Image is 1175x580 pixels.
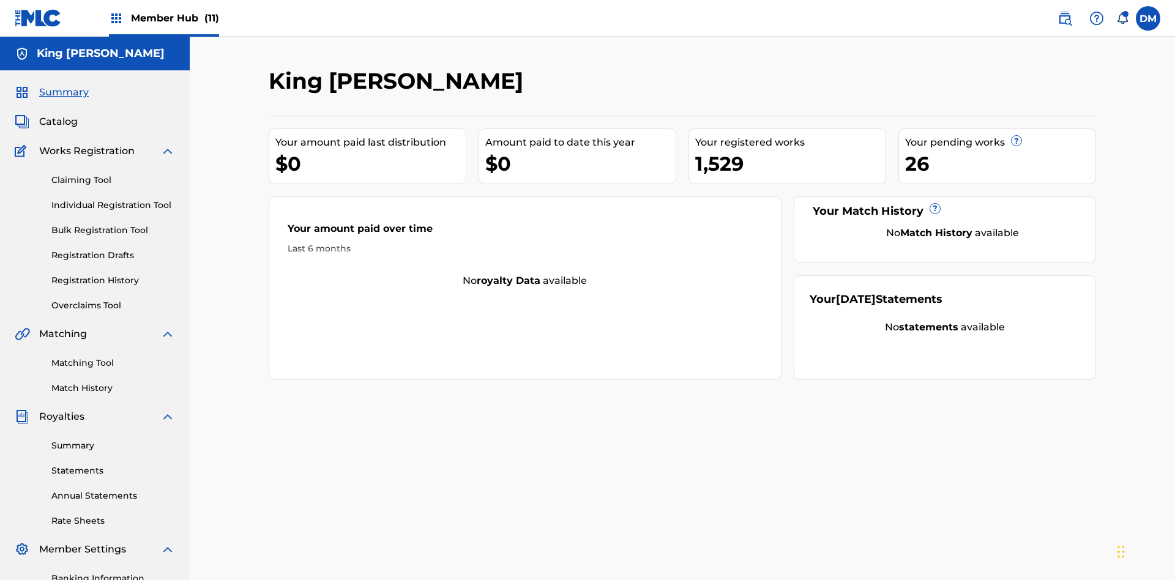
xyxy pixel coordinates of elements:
[15,327,30,341] img: Matching
[15,409,29,424] img: Royalties
[51,489,175,502] a: Annual Statements
[810,203,1081,220] div: Your Match History
[15,114,78,129] a: CatalogCatalog
[51,382,175,395] a: Match History
[160,409,175,424] img: expand
[51,464,175,477] a: Statements
[905,150,1095,177] div: 26
[810,320,1081,335] div: No available
[275,135,466,150] div: Your amount paid last distribution
[825,226,1081,240] div: No available
[51,274,175,287] a: Registration History
[288,221,763,242] div: Your amount paid over time
[899,321,958,333] strong: statements
[39,114,78,129] span: Catalog
[15,9,62,27] img: MLC Logo
[930,204,940,214] span: ?
[51,515,175,527] a: Rate Sheets
[1012,136,1021,146] span: ?
[288,242,763,255] div: Last 6 months
[1057,11,1072,26] img: search
[269,273,781,288] div: No available
[15,542,29,557] img: Member Settings
[51,439,175,452] a: Summary
[1136,6,1160,31] div: User Menu
[1116,12,1128,24] div: Notifications
[1117,534,1125,570] div: Drag
[695,150,886,177] div: 1,529
[1114,521,1175,580] iframe: Chat Widget
[51,224,175,237] a: Bulk Registration Tool
[275,150,466,177] div: $0
[204,12,219,24] span: (11)
[37,46,165,61] h5: King McTesterson
[51,299,175,312] a: Overclaims Tool
[51,174,175,187] a: Claiming Tool
[1089,11,1104,26] img: help
[695,135,886,150] div: Your registered works
[477,275,540,286] strong: royalty data
[160,327,175,341] img: expand
[15,85,29,100] img: Summary
[15,46,29,61] img: Accounts
[160,144,175,158] img: expand
[39,409,84,424] span: Royalties
[39,542,126,557] span: Member Settings
[51,249,175,262] a: Registration Drafts
[1084,6,1109,31] div: Help
[131,11,219,25] span: Member Hub
[905,135,1095,150] div: Your pending works
[51,357,175,370] a: Matching Tool
[269,67,529,95] h2: King [PERSON_NAME]
[39,85,89,100] span: Summary
[15,114,29,129] img: Catalog
[485,135,676,150] div: Amount paid to date this year
[810,291,942,308] div: Your Statements
[900,227,972,239] strong: Match History
[39,327,87,341] span: Matching
[485,150,676,177] div: $0
[109,11,124,26] img: Top Rightsholders
[1053,6,1077,31] a: Public Search
[836,292,876,306] span: [DATE]
[15,85,89,100] a: SummarySummary
[160,542,175,557] img: expand
[51,199,175,212] a: Individual Registration Tool
[15,144,31,158] img: Works Registration
[39,144,135,158] span: Works Registration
